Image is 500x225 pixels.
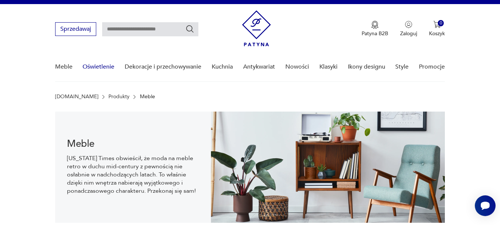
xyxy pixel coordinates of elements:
[67,154,199,195] p: [US_STATE] Times obwieścił, że moda na meble retro w duchu mid-century z pewnością nie osłabnie w...
[429,21,445,37] button: 0Koszyk
[400,30,417,37] p: Zaloguj
[125,53,201,81] a: Dekoracje i przechowywanie
[362,21,388,37] a: Ikona medaluPatyna B2B
[429,30,445,37] p: Koszyk
[242,10,271,46] img: Patyna - sklep z meblami i dekoracjami vintage
[212,53,233,81] a: Kuchnia
[419,53,445,81] a: Promocje
[371,21,379,29] img: Ikona medalu
[211,112,445,223] img: Meble
[55,53,73,81] a: Meble
[67,139,199,148] h1: Meble
[433,21,441,28] img: Ikona koszyka
[243,53,275,81] a: Antykwariat
[395,53,409,81] a: Style
[140,94,155,100] p: Meble
[285,53,309,81] a: Nowości
[400,21,417,37] button: Zaloguj
[438,20,444,26] div: 0
[319,53,338,81] a: Klasyki
[475,195,496,216] iframe: Smartsupp widget button
[55,22,96,36] button: Sprzedawaj
[55,94,98,100] a: [DOMAIN_NAME]
[185,24,194,33] button: Szukaj
[55,27,96,32] a: Sprzedawaj
[83,53,114,81] a: Oświetlenie
[405,21,412,28] img: Ikonka użytkownika
[362,30,388,37] p: Patyna B2B
[108,94,130,100] a: Produkty
[348,53,385,81] a: Ikony designu
[362,21,388,37] button: Patyna B2B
